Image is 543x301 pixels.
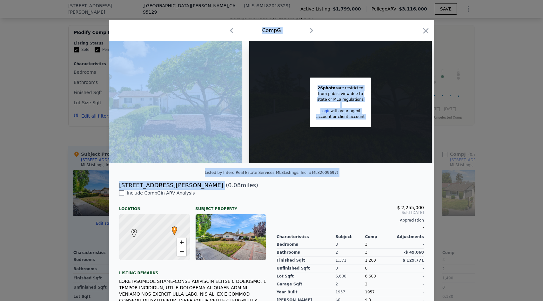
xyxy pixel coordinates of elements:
span: 1,200 [365,258,376,263]
div: Year Built [277,288,336,296]
div: Location [119,201,190,211]
a: Login [320,109,331,113]
div: 1957 [336,288,365,296]
div: Subject [336,234,365,239]
span: 6,600 [365,274,376,278]
div: from public view due to [316,91,365,97]
div: 0 [336,264,365,272]
span: 0 [365,266,367,270]
div: Garage Sqft [277,280,336,288]
span: ( miles) [223,181,258,190]
a: Zoom in [177,237,186,247]
div: Characteristics [277,234,336,239]
div: - [394,264,424,272]
div: state or MLS regulations [316,97,365,102]
a: Zoom out [177,247,186,257]
div: 2 [336,249,365,257]
div: • [170,226,174,230]
div: 1957 [365,288,394,296]
div: 3 [336,241,365,249]
div: - [394,272,424,280]
span: 2 [365,282,367,286]
div: Unfinished Sqft [277,264,336,272]
div: Lot Sqft [277,272,336,280]
span: 0.08 [228,182,241,188]
span: $ 2,255,000 [397,205,424,210]
span: 3 [365,242,367,247]
span: + [180,238,184,246]
div: 6,600 [336,272,365,280]
div: - [277,223,424,232]
span: Include Comp G in ARV Analysis [124,190,198,195]
span: • [170,224,179,234]
div: [STREET_ADDRESS][PERSON_NAME] [119,181,223,190]
div: G [130,229,134,233]
span: Sold [DATE] [277,210,424,215]
div: Bedrooms [277,241,336,249]
div: Subject Property [195,201,266,211]
div: Comp [365,234,394,239]
div: are restricted [316,85,365,91]
img: Property Img [59,41,242,163]
span: 26 photos [318,86,338,90]
span: $ 129,771 [403,258,424,263]
span: G [130,229,138,235]
div: Adjustments [394,234,424,239]
span: − [180,248,184,256]
div: Bathrooms [277,249,336,257]
div: Listing remarks [119,265,266,276]
div: - [394,288,424,296]
div: 1,371 [336,257,365,264]
div: account or client account [316,114,365,120]
div: - [394,280,424,288]
div: Listed by Intero Real Estate Services (MLSListings, Inc. #ML82009697) [205,170,338,175]
div: 2 [336,280,365,288]
div: 3 [365,249,394,257]
span: -$ 49,068 [404,250,424,255]
div: Appreciation [277,218,424,223]
span: with your agent [331,109,361,113]
div: Comp G [262,27,281,34]
div: - [394,241,424,249]
div: Finished Sqft [277,257,336,264]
